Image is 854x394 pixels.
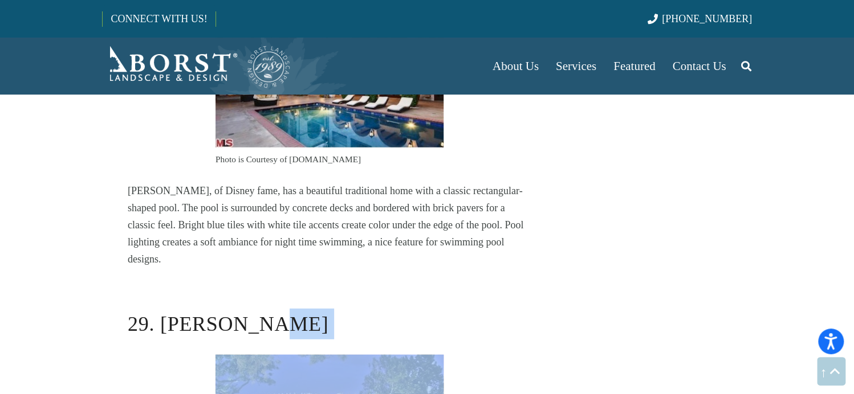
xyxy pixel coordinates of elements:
[664,38,735,95] a: Contact Us
[493,59,539,73] span: About Us
[102,43,291,89] a: Borst-Logo
[128,309,531,339] h2: 29. [PERSON_NAME]
[613,59,655,73] span: Featured
[673,59,726,73] span: Contact Us
[556,59,596,73] span: Services
[484,38,547,95] a: About Us
[648,13,752,24] a: [PHONE_NUMBER]
[605,38,664,95] a: Featured
[128,182,531,268] p: [PERSON_NAME], of Disney fame, has a beautiful traditional home with a classic rectangular-shaped...
[817,357,845,385] a: Back to top
[103,5,215,32] a: CONNECT WITH US!
[215,153,444,166] figcaption: Photo is Courtesy of [DOMAIN_NAME]
[662,13,752,24] span: [PHONE_NUMBER]
[734,52,757,80] a: Search
[547,38,605,95] a: Services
